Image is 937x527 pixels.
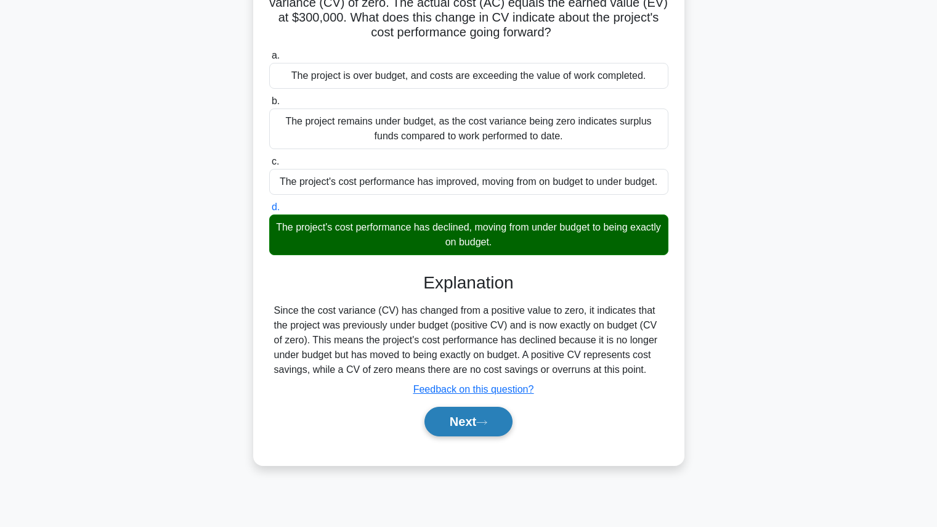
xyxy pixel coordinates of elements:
div: The project's cost performance has declined, moving from under budget to being exactly on budget. [269,214,668,255]
span: a. [272,50,280,60]
div: The project's cost performance has improved, moving from on budget to under budget. [269,169,668,195]
div: Since the cost variance (CV) has changed from a positive value to zero, it indicates that the pro... [274,303,663,377]
span: d. [272,202,280,212]
span: c. [272,156,279,166]
a: Feedback on this question? [413,384,534,394]
h3: Explanation [277,272,661,293]
span: b. [272,96,280,106]
div: The project is over budget, and costs are exceeding the value of work completed. [269,63,668,89]
button: Next [424,407,513,436]
div: The project remains under budget, as the cost variance being zero indicates surplus funds compare... [269,108,668,149]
